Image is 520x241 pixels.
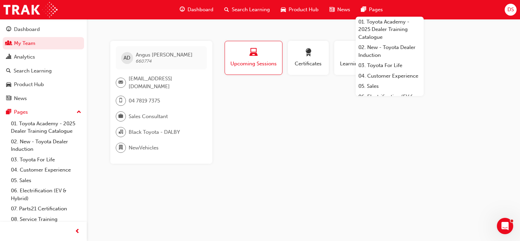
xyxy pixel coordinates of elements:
[288,41,329,75] button: Certificates
[188,6,213,14] span: Dashboard
[129,144,159,152] span: NewVehicles
[6,41,11,47] span: people-icon
[174,3,219,17] a: guage-iconDashboard
[8,175,84,186] a: 05. Sales
[3,65,84,77] a: Search Learning
[6,109,11,115] span: pages-icon
[8,186,84,204] a: 06. Electrification (EV & Hybrid)
[356,81,424,92] a: 05. Sales
[3,23,84,36] a: Dashboard
[219,3,275,17] a: search-iconSearch Learning
[361,5,366,14] span: pages-icon
[118,112,123,121] span: briefcase-icon
[3,92,84,105] a: News
[230,60,277,68] span: Upcoming Sessions
[14,95,27,102] div: News
[356,17,424,43] a: 01. Toyota Academy - 2025 Dealer Training Catalogue
[356,42,424,60] a: 02. New - Toyota Dealer Induction
[3,51,84,63] a: Analytics
[3,22,84,106] button: DashboardMy TeamAnalyticsSearch LearningProduct HubNews
[8,118,84,136] a: 01. Toyota Academy - 2025 Dealer Training Catalogue
[3,37,84,50] a: My Team
[6,96,11,102] span: news-icon
[507,6,514,14] span: DS
[118,143,123,152] span: department-icon
[356,60,424,71] a: 03. Toyota For Life
[136,52,193,58] span: Angus [PERSON_NAME]
[369,6,383,14] span: Pages
[232,6,270,14] span: Search Learning
[356,3,388,17] a: pages-iconPages
[293,60,324,68] span: Certificates
[8,155,84,165] a: 03. Toyota For Life
[505,4,517,16] button: DS
[334,41,385,75] button: Learning History
[129,128,180,136] span: Black Toyota - DALBY
[3,78,84,91] a: Product Hub
[129,97,160,105] span: 04 7819 7375
[118,128,123,136] span: organisation-icon
[129,75,201,90] span: [EMAIL_ADDRESS][DOMAIN_NAME]
[339,60,380,68] span: Learning History
[118,78,123,87] span: email-icon
[329,5,335,14] span: news-icon
[14,108,28,116] div: Pages
[8,214,84,225] a: 08. Service Training
[356,71,424,81] a: 04. Customer Experience
[497,218,513,234] iframe: Intercom live chat
[8,204,84,214] a: 07. Parts21 Certification
[136,58,152,64] span: 660774
[3,106,84,118] button: Pages
[118,96,123,105] span: mobile-icon
[6,54,11,60] span: chart-icon
[6,82,11,88] span: car-icon
[8,136,84,155] a: 02. New - Toyota Dealer Induction
[324,3,356,17] a: news-iconNews
[6,27,11,33] span: guage-icon
[14,26,40,33] div: Dashboard
[180,5,185,14] span: guage-icon
[8,165,84,175] a: 04. Customer Experience
[14,81,44,89] div: Product Hub
[77,108,81,117] span: up-icon
[289,6,319,14] span: Product Hub
[129,113,168,120] span: Sales Consultant
[281,5,286,14] span: car-icon
[3,2,58,17] img: Trak
[249,48,258,58] span: laptop-icon
[275,3,324,17] a: car-iconProduct Hub
[75,227,80,236] span: prev-icon
[14,53,35,61] div: Analytics
[337,6,350,14] span: News
[225,41,282,75] button: Upcoming Sessions
[356,92,424,110] a: 06. Electrification (EV & Hybrid)
[304,48,312,58] span: award-icon
[6,68,11,74] span: search-icon
[14,67,52,75] div: Search Learning
[224,5,229,14] span: search-icon
[124,54,130,62] span: AD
